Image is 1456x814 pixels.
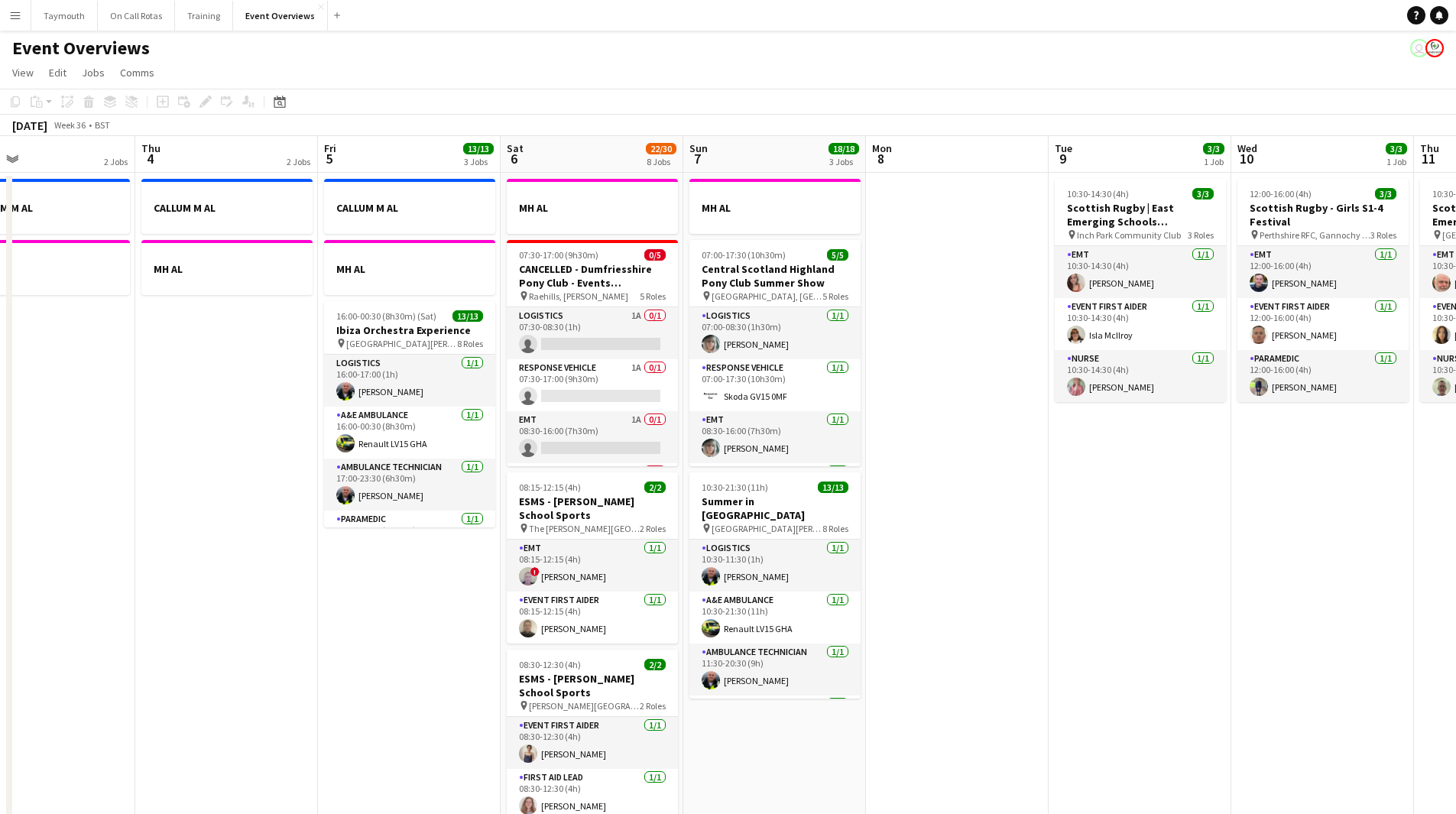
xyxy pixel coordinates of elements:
[6,63,40,83] a: View
[98,1,175,31] button: On Call Rotas
[175,1,233,31] button: Training
[114,63,161,83] a: Comms
[12,37,150,60] h1: Event Overviews
[1410,39,1428,57] app-user-avatar: Operations Team
[120,66,154,79] span: Comms
[82,66,105,79] span: Jobs
[43,63,73,83] a: Edit
[50,119,89,131] span: Week 36
[233,1,328,31] button: Event Overviews
[12,118,47,133] div: [DATE]
[31,1,98,31] button: Taymouth
[1425,39,1444,57] app-user-avatar: Operations Manager
[12,66,34,79] span: View
[76,63,111,83] a: Jobs
[95,119,110,131] div: BST
[49,66,66,79] span: Edit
